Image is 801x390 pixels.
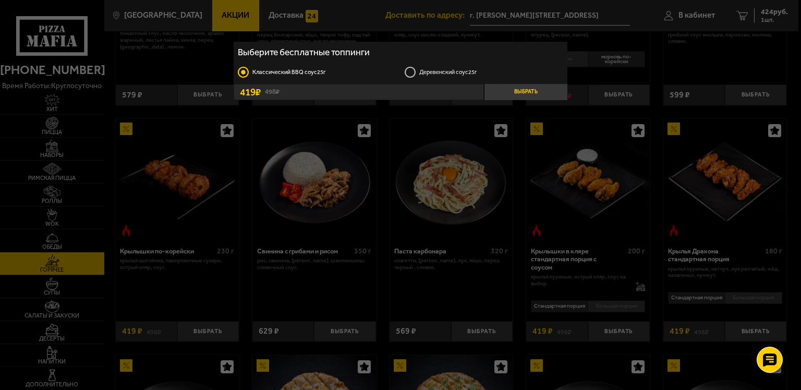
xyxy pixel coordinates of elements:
li: Деревенский соус [405,66,563,79]
button: Выбрать [484,84,567,100]
h4: Выберите бесплатные топпинги [234,46,567,61]
li: Класcический BBQ соус [238,66,396,79]
label: Деревенский соус 25г [405,66,563,79]
s: 498 ₽ [265,89,280,95]
span: 419 ₽ [240,87,261,97]
label: Класcический BBQ соус 25г [238,66,396,79]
